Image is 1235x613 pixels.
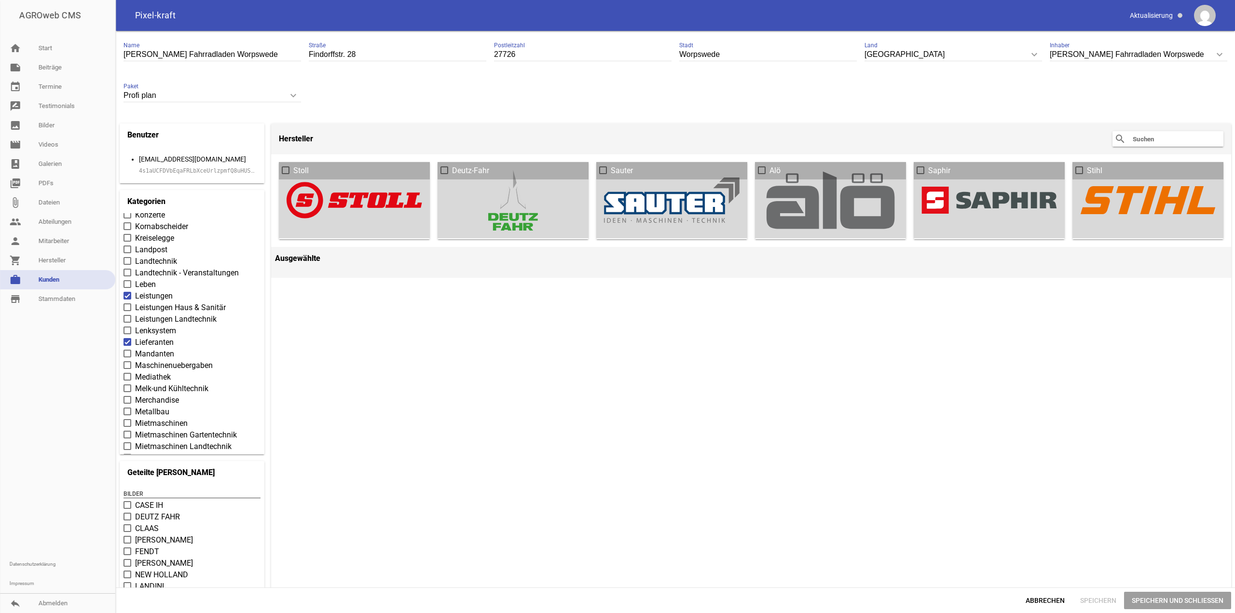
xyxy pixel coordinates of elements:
label: Mietmaschinen Gartentechnik [123,429,261,441]
label: Maschinenuebergaben [123,360,261,371]
i: shopping_cart [10,255,21,266]
i: picture_as_pdf [10,177,21,189]
span: CASE IH [135,500,163,511]
span: Leistungen Landtechnik [135,313,217,325]
label: Landtechnik - Veranstaltungen [123,267,261,279]
span: Stihl [1087,165,1102,177]
span: Speichern [1072,592,1124,609]
label: Konzerte [123,209,261,221]
i: image [10,120,21,131]
span: Pixel-kraft [135,11,176,20]
span: Mietmaschinen Landtechnik [135,441,232,452]
i: people [10,216,21,228]
label: CLAAS [123,523,261,534]
h4: Hersteller [279,131,313,147]
div: [EMAIL_ADDRESS][DOMAIN_NAME] [139,153,258,165]
label: CASE IH [123,500,261,511]
span: Mietmaschinen Gartentechnik [135,429,237,441]
i: movie [10,139,21,150]
i: store_mall_directory [10,293,21,305]
label: Kornabscheider [123,221,261,232]
i: keyboard_arrow_down [1027,47,1042,62]
i: search [1114,133,1126,145]
h4: Benutzer [127,127,159,143]
span: Mietmaschinen [135,418,188,429]
label: LANDINI [123,581,261,592]
span: Konzerte [135,209,165,221]
i: reply [10,598,21,609]
span: DEUTZ FAHR [135,511,180,523]
span: Melk-und Kühltechnik [135,383,208,395]
span: Landpost [135,244,167,256]
label: Melk-und Kühltechnik [123,383,261,395]
span: Kornabscheider [135,221,188,232]
label: DEUTZ FAHR [123,511,261,523]
i: note [10,62,21,73]
span: CLAAS [135,523,159,534]
label: Mietmaschinen [123,418,261,429]
label: Leben [123,279,261,290]
span: Abbrechen [1018,592,1072,609]
label: NEW HOLLAND [123,569,261,581]
h4: Kategorien [127,194,165,209]
label: Lieferanten [123,337,261,348]
label: Landpost [123,244,261,256]
span: Mediathek [135,371,171,383]
label: Landtechnik [123,256,261,267]
span: Deutz-Fahr [452,165,489,177]
i: attach_file [10,197,21,208]
label: Merchandise [123,395,261,406]
span: Stoll [293,165,309,177]
i: home [10,42,21,54]
span: [PERSON_NAME] [135,534,193,546]
span: Lieferanten [135,337,174,348]
i: event [10,81,21,93]
label: Lenksystem [123,325,261,337]
span: Leben [135,279,156,290]
span: Landtechnik [135,256,177,267]
i: photo_album [10,158,21,170]
input: Suchen [1132,133,1209,145]
span: Maschinenuebergaben [135,360,213,371]
h4: Geteilte [PERSON_NAME] [127,465,215,480]
span: Mietpark [135,452,165,464]
span: Mandanten [135,348,174,360]
span: NEW HOLLAND [135,569,188,581]
span: LANDINI [135,581,164,592]
i: keyboard_arrow_down [286,88,301,103]
span: Merchandise [135,395,179,406]
i: work [10,274,21,286]
span: Sauter [611,165,633,177]
span: Leistungen [135,290,173,302]
label: Mietpark [123,452,261,464]
label: Mandanten [123,348,261,360]
label: Kreiselegge [123,232,261,244]
h4: Ausgewählte [275,251,1227,266]
span: Lenksystem [135,325,176,337]
label: Leistungen Haus & Sanitär [123,302,261,313]
label: Leistungen [123,290,261,302]
small: Zum kopieren Klicken [139,165,258,177]
span: Leistungen Haus & Sanitär [135,302,226,313]
label: Mediathek [123,371,261,383]
label: FENDT [123,546,261,558]
i: keyboard_arrow_down [1212,47,1227,62]
i: person [10,235,21,247]
span: Saphir [928,165,950,177]
i: rate_review [10,100,21,112]
span: [PERSON_NAME] [135,558,193,569]
label: MASSEY FERGUSON [123,558,261,569]
span: Landtechnik - Veranstaltungen [135,267,239,279]
h5: Bilder [123,491,261,498]
span: Speichern und Schließen [1124,592,1231,609]
span: FENDT [135,546,159,558]
label: Leistungen Landtechnik [123,313,261,325]
label: JOHN DEERE [123,534,261,546]
span: Metallbau [135,406,169,418]
label: Mietmaschinen Landtechnik [123,441,261,452]
span: Alö [769,165,781,177]
span: Kreiselegge [135,232,174,244]
code: 4s1aUCFDVbEqaFRLbXceUrlzpmfQ8uHUSI2S3bpnNoRPuuxHxcApVtcmugV5 [139,167,342,174]
label: Metallbau [123,406,261,418]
